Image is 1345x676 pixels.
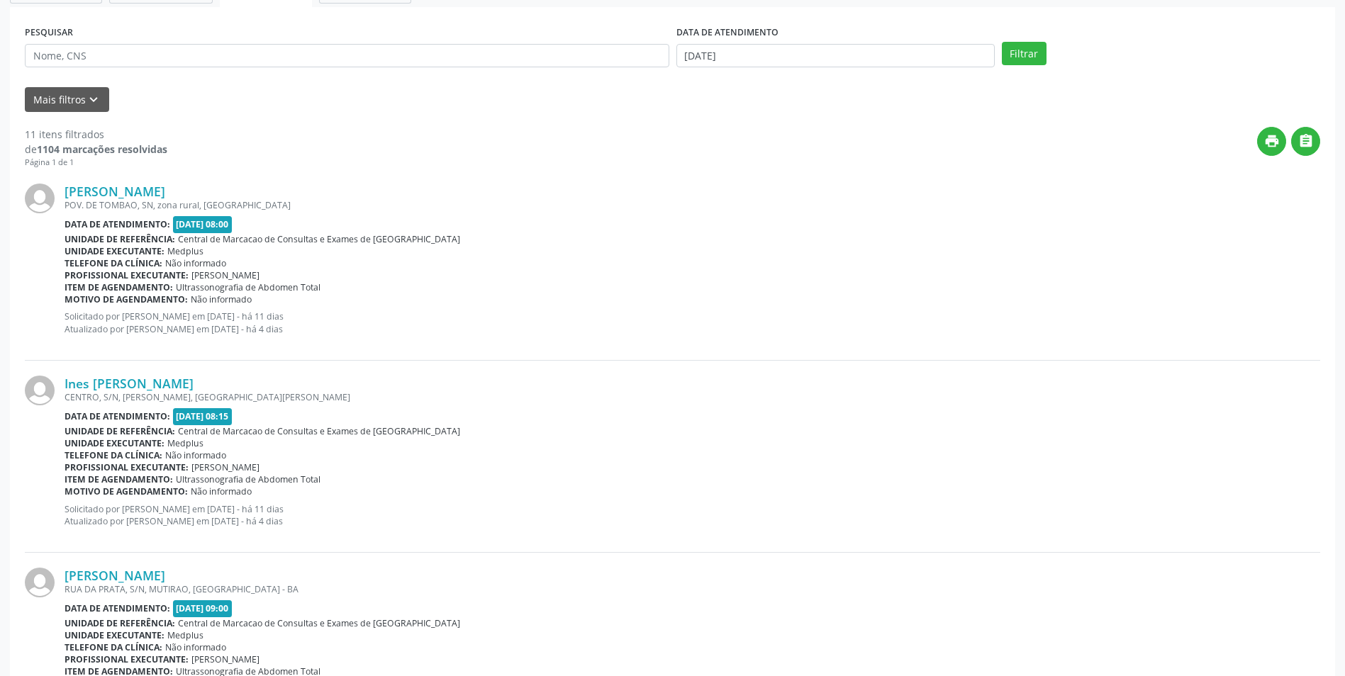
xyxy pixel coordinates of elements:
button: Filtrar [1002,42,1047,66]
label: DATA DE ATENDIMENTO [676,22,778,44]
b: Telefone da clínica: [65,257,162,269]
span: Não informado [165,449,226,461]
div: de [25,142,167,157]
span: Não informado [191,485,252,497]
div: RUA DA PRATA, S/N, MUTIRAO, [GEOGRAPHIC_DATA] - BA [65,583,1320,595]
strong: 1104 marcações resolvidas [37,142,167,156]
span: [PERSON_NAME] [191,269,259,281]
label: PESQUISAR [25,22,73,44]
b: Item de agendamento: [65,281,173,293]
i:  [1298,133,1314,149]
b: Unidade de referência: [65,617,175,629]
b: Profissional executante: [65,269,189,281]
a: [PERSON_NAME] [65,184,165,199]
span: [DATE] 08:00 [173,216,233,232]
b: Profissional executante: [65,461,189,473]
img: img [25,184,55,213]
span: [DATE] 09:00 [173,600,233,616]
b: Data de atendimento: [65,410,170,422]
div: Página 1 de 1 [25,157,167,169]
div: CENTRO, S/N, [PERSON_NAME], [GEOGRAPHIC_DATA][PERSON_NAME] [65,391,1320,403]
i: keyboard_arrow_down [86,92,101,108]
b: Motivo de agendamento: [65,293,188,305]
span: [PERSON_NAME] [191,653,259,665]
span: Não informado [191,293,252,305]
input: Nome, CNS [25,44,669,68]
b: Unidade executante: [65,437,164,449]
span: Medplus [167,437,203,449]
a: [PERSON_NAME] [65,568,165,583]
img: img [25,376,55,405]
b: Unidade executante: [65,629,164,641]
span: Não informado [165,641,226,653]
b: Data de atendimento: [65,602,170,614]
button: Mais filtroskeyboard_arrow_down [25,87,109,112]
b: Data de atendimento: [65,218,170,230]
b: Unidade de referência: [65,233,175,245]
b: Unidade de referência: [65,425,175,437]
p: Solicitado por [PERSON_NAME] em [DATE] - há 11 dias Atualizado por [PERSON_NAME] em [DATE] - há 4... [65,310,1320,334]
b: Telefone da clínica: [65,641,162,653]
button:  [1291,127,1320,156]
button: print [1257,127,1286,156]
a: Ines [PERSON_NAME] [65,376,194,391]
span: Ultrassonografia de Abdomen Total [176,473,320,485]
b: Motivo de agendamento: [65,485,188,497]
b: Profissional executante: [65,653,189,665]
span: Ultrassonografia de Abdomen Total [176,281,320,293]
span: Medplus [167,629,203,641]
div: POV. DE TOMBAO, SN, zona rural, [GEOGRAPHIC_DATA] [65,199,1320,211]
span: [DATE] 08:15 [173,408,233,424]
b: Telefone da clínica: [65,449,162,461]
span: Não informado [165,257,226,269]
img: img [25,568,55,597]
b: Item de agendamento: [65,473,173,485]
b: Unidade executante: [65,245,164,257]
i: print [1264,133,1280,149]
span: Central de Marcacao de Consultas e Exames de [GEOGRAPHIC_DATA] [178,233,460,245]
input: Selecione um intervalo [676,44,995,68]
span: [PERSON_NAME] [191,461,259,473]
span: Central de Marcacao de Consultas e Exames de [GEOGRAPHIC_DATA] [178,617,460,629]
span: Central de Marcacao de Consultas e Exames de [GEOGRAPHIC_DATA] [178,425,460,437]
span: Medplus [167,245,203,257]
p: Solicitado por [PERSON_NAME] em [DATE] - há 11 dias Atualizado por [PERSON_NAME] em [DATE] - há 4... [65,503,1320,527]
div: 11 itens filtrados [25,127,167,142]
